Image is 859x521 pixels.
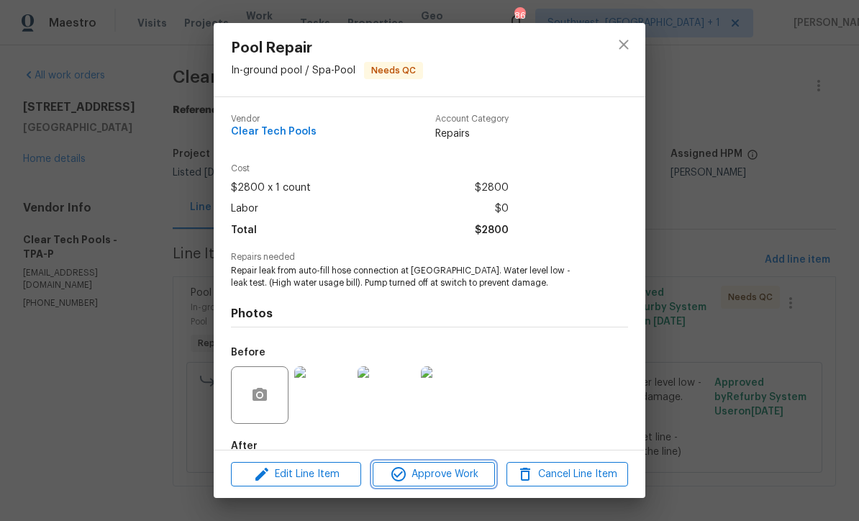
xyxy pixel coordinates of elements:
span: Edit Line Item [235,466,357,484]
button: Edit Line Item [231,462,361,487]
h5: After [231,441,258,451]
span: Account Category [435,114,509,124]
span: Total [231,220,257,241]
button: Cancel Line Item [506,462,628,487]
span: Repairs [435,127,509,141]
span: Pool Repair [231,40,423,56]
button: Approve Work [373,462,494,487]
span: $2800 [475,220,509,241]
button: close [606,27,641,62]
h4: Photos [231,307,628,321]
span: Cost [231,164,509,173]
span: Repair leak from auto-fill hose connection at [GEOGRAPHIC_DATA]. Water level low - leak test. (Hi... [231,265,588,289]
h5: Before [231,348,265,358]
span: Labor [231,199,258,219]
span: Cancel Line Item [511,466,624,484]
div: 86 [514,9,524,23]
span: $2800 [475,178,509,199]
span: In-ground pool / Spa - Pool [231,65,355,76]
span: Repairs needed [231,253,628,262]
span: $2800 x 1 count [231,178,311,199]
span: Approve Work [377,466,490,484]
span: Clear Tech Pools [231,127,317,137]
span: Needs QC [365,63,422,78]
span: $0 [495,199,509,219]
span: Vendor [231,114,317,124]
